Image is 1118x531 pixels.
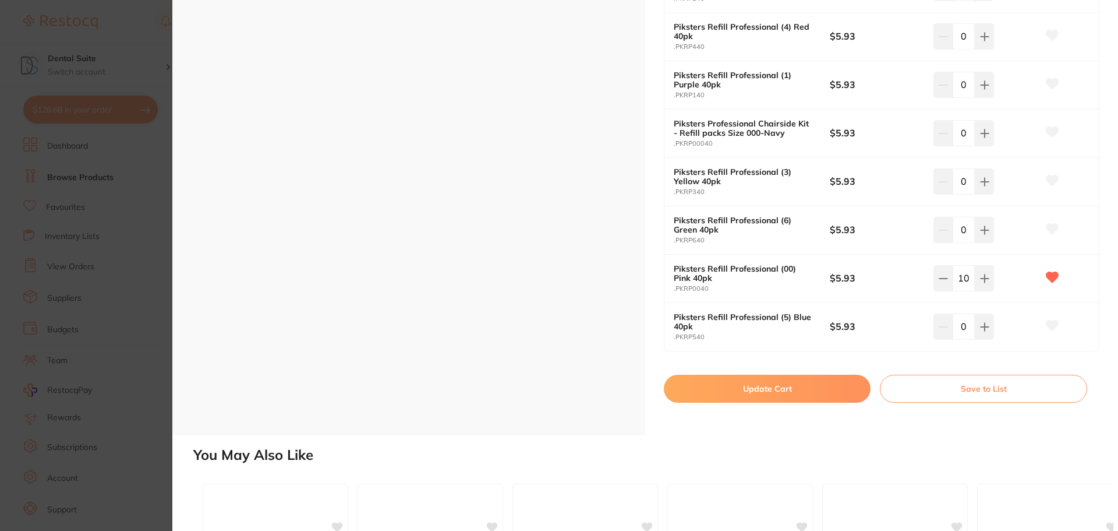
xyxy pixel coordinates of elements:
[830,126,924,139] b: $5.93
[674,333,830,341] small: .PKRP540
[674,140,830,147] small: .PKRP00040
[674,216,814,234] b: Piksters Refill Professional (6) Green 40pk
[674,92,830,99] small: .PKRP140
[674,285,830,293] small: .PKRP0040
[674,167,814,186] b: Piksters Refill Professional (3) Yellow 40pk
[880,375,1087,403] button: Save to List
[193,447,1113,463] h2: You May Also Like
[830,223,924,236] b: $5.93
[674,43,830,51] small: .PKRP440
[674,22,814,41] b: Piksters Refill Professional (4) Red 40pk
[674,312,814,331] b: Piksters Refill Professional (5) Blue 40pk
[830,30,924,43] b: $5.93
[674,119,814,138] b: Piksters Professional Chairside Kit - Refill packs Size 000-Navy
[830,320,924,333] b: $5.93
[674,237,830,244] small: .PKRP640
[830,272,924,284] b: $5.93
[830,78,924,91] b: $5.93
[830,175,924,188] b: $5.93
[674,71,814,89] b: Piksters Refill Professional (1) Purple 40pk
[674,188,830,196] small: .PKRP340
[664,375,871,403] button: Update Cart
[674,264,814,283] b: Piksters Refill Professional (00) Pink 40pk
